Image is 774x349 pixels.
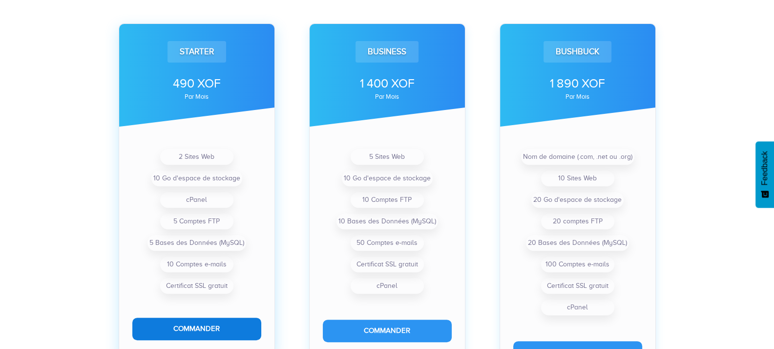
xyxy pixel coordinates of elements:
[147,235,246,251] li: 5 Bases des Données (MySQL)
[544,41,611,63] div: Bushbuck
[323,320,452,342] button: Commander
[755,141,774,208] button: Feedback - Afficher l’enquête
[531,192,624,208] li: 20 Go d'espace de stockage
[132,75,261,92] div: 490 XOF
[160,149,233,165] li: 2 Sites Web
[132,318,261,340] button: Commander
[513,75,642,92] div: 1 890 XOF
[351,192,424,208] li: 10 Comptes FTP
[521,149,634,165] li: Nom de domaine (.com, .net ou .org)
[351,257,424,272] li: Certificat SSL gratuit
[336,214,438,229] li: 10 Bases des Données (MySQL)
[541,214,614,229] li: 20 comptes FTP
[342,171,433,186] li: 10 Go d'espace de stockage
[323,94,452,100] div: par mois
[526,235,629,251] li: 20 Bases des Données (MySQL)
[513,94,642,100] div: par mois
[356,41,418,63] div: Business
[160,278,233,294] li: Certificat SSL gratuit
[760,151,769,185] span: Feedback
[351,278,424,294] li: cPanel
[160,257,233,272] li: 10 Comptes e-mails
[541,257,614,272] li: 100 Comptes e-mails
[351,149,424,165] li: 5 Sites Web
[160,192,233,208] li: cPanel
[132,94,261,100] div: par mois
[541,171,614,186] li: 10 Sites Web
[160,214,233,229] li: 5 Comptes FTP
[541,300,614,315] li: cPanel
[323,75,452,92] div: 1 400 XOF
[351,235,424,251] li: 50 Comptes e-mails
[167,41,226,63] div: Starter
[541,278,614,294] li: Certificat SSL gratuit
[151,171,242,186] li: 10 Go d'espace de stockage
